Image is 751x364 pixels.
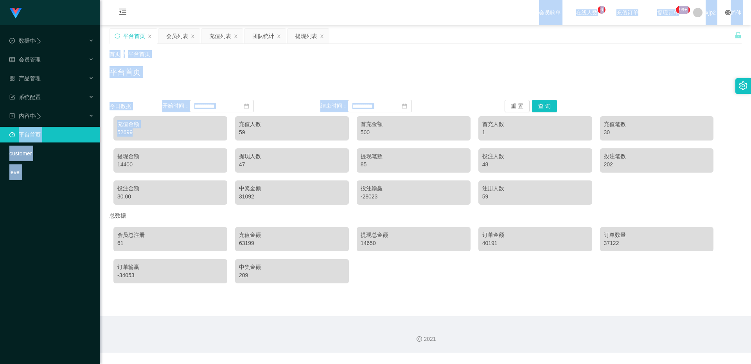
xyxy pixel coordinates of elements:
[604,120,710,128] div: 充值笔数
[417,336,422,342] i: 图标: copyright
[124,51,125,57] span: /
[9,56,41,63] span: 会员管理
[239,120,345,128] div: 充值人数
[361,184,467,193] div: 投注输赢
[239,263,345,271] div: 中奖金额
[110,102,162,110] div: 今日数据
[361,239,467,247] div: 14650
[244,103,249,109] i: 图标: calendar
[117,160,223,169] div: 14400
[117,152,223,160] div: 提现金额
[482,152,588,160] div: 投注人数
[482,184,588,193] div: 注册人数
[9,164,94,180] a: level
[117,120,223,128] div: 充值金额
[9,57,15,62] i: 图标: table
[239,271,345,279] div: 209
[117,184,223,193] div: 投注金额
[9,38,41,44] span: 数据中心
[361,152,467,160] div: 提现笔数
[482,193,588,201] div: 59
[735,32,742,39] i: 图标: unlock
[190,34,195,39] i: 图标: close
[604,160,710,169] div: 202
[295,29,317,43] div: 提现列表
[110,209,742,223] div: 总数据
[604,152,710,160] div: 投注笔数
[166,29,188,43] div: 会员列表
[676,6,690,14] sup: 241
[361,193,467,201] div: -28023
[277,34,281,39] i: 图标: close
[239,239,345,247] div: 63199
[239,128,345,137] div: 59
[234,34,238,39] i: 图标: close
[106,335,745,343] div: 2021
[239,231,345,239] div: 充值金额
[402,103,407,109] i: 图标: calendar
[209,29,231,43] div: 充值列表
[9,113,15,119] i: 图标: profile
[117,263,223,271] div: 订单输赢
[725,10,731,15] i: 图标: global
[604,128,710,137] div: 30
[162,103,190,109] span: 开始时间：
[9,76,15,81] i: 图标: appstore-o
[482,160,588,169] div: 48
[600,6,603,14] p: 6
[128,51,150,57] span: 平台首页
[117,231,223,239] div: 会员总注册
[653,10,683,15] span: 提现订单
[9,146,94,161] a: customer
[9,127,94,142] a: 图标: dashboard平台首页
[598,6,605,14] sup: 6
[361,231,467,239] div: 提现总金额
[239,152,345,160] div: 提现人数
[239,184,345,193] div: 中奖金额
[482,120,588,128] div: 首充人数
[9,8,22,19] img: logo.9652507e.png
[361,128,467,137] div: 500
[505,100,530,112] button: 重 置
[123,29,145,43] div: 平台首页
[604,231,710,239] div: 订单数量
[147,34,152,39] i: 图标: close
[9,38,15,43] i: 图标: check-circle-o
[9,94,41,100] span: 系统配置
[9,75,41,81] span: 产品管理
[613,10,642,15] span: 充值订单
[115,33,120,39] i: 图标: sync
[239,193,345,201] div: 31092
[9,94,15,100] i: 图标: form
[320,103,348,109] span: 结束时间：
[604,239,710,247] div: 37122
[572,10,602,15] span: 在线人数
[482,231,588,239] div: 订单金额
[482,128,588,137] div: 1
[110,66,141,78] h1: 平台首页
[117,271,223,279] div: -34053
[110,0,136,25] i: 图标: menu-fold
[252,29,274,43] div: 团队统计
[117,193,223,201] div: 30.00
[9,113,41,119] span: 内容中心
[320,34,324,39] i: 图标: close
[361,120,467,128] div: 首充金额
[239,160,345,169] div: 47
[482,239,588,247] div: 40191
[532,100,557,112] button: 查 询
[361,160,467,169] div: 85
[739,81,747,90] i: 图标: setting
[117,128,223,137] div: 52699
[117,239,223,247] div: 61
[110,51,120,57] span: 首页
